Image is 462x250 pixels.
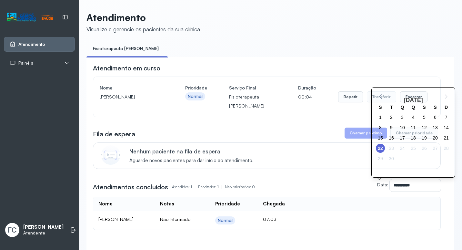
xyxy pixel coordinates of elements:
h3: Atendimentos concluídos [93,182,168,192]
span: sexta-feira, 26 de setembro de 2025 [420,144,429,153]
span: sábado, 13 de setembro de 2025 [431,123,440,132]
span: domingo, 14 de setembro de 2025 [442,123,451,132]
div: T [386,104,397,112]
span: segunda-feira, 8 de setembro de 2025 [376,123,385,132]
p: [PERSON_NAME] [23,224,64,230]
span: segunda-feira, 29 de setembro de 2025 [376,154,385,163]
span: sábado, 20 de setembro de 2025 [431,133,440,142]
span: | [195,184,196,189]
h3: Fila de espera [93,130,135,139]
div: Normal [218,218,233,223]
span: quarta-feira, 17 de setembro de 2025 [398,133,407,142]
span: sexta-feira, 5 de setembro de 2025 [420,113,429,122]
p: Fisioterapeuta [PERSON_NAME] [229,92,276,110]
h4: Duração [298,83,316,92]
span: segunda-feira, 22 de setembro de 2025 [376,144,385,153]
button: Repetir [338,91,363,102]
div: S [375,104,386,112]
button: Chamar próximo [345,128,387,139]
span: domingo, 28 de setembro de 2025 [442,144,451,153]
span: quarta-feira, 24 de setembro de 2025 [398,144,407,153]
span: sábado, 27 de setembro de 2025 [431,144,440,153]
span: Painéis [18,60,33,66]
div: Q [408,104,419,112]
h4: Nome [100,83,163,92]
span: terça-feira, 16 de setembro de 2025 [387,133,396,142]
div: S [419,104,430,112]
span: sábado, 6 de setembro de 2025 [431,113,440,122]
span: terça-feira, 30 de setembro de 2025 [387,154,396,163]
div: S [430,104,441,112]
a: Atendimento [9,41,69,47]
img: Logotipo do estabelecimento [7,12,53,23]
span: quinta-feira, 11 de setembro de 2025 [409,123,418,132]
span: | [221,184,222,189]
p: 00:04 [298,92,316,101]
div: D [441,104,452,112]
span: quinta-feira, 4 de setembro de 2025 [409,113,418,122]
p: Atendidos: 1 [172,182,198,192]
div: Notas [160,201,174,207]
span: terça-feira, 2 de setembro de 2025 [387,113,396,122]
p: Não prioritários: 0 [225,182,255,192]
h3: Atendimento em curso [93,64,160,73]
span: [PERSON_NAME] [98,216,134,222]
span: quarta-feira, 10 de setembro de 2025 [398,123,407,132]
div: Normal [188,94,203,99]
div: Q [397,104,408,112]
p: Nenhum paciente na fila de espera [129,148,254,155]
span: terça-feira, 23 de setembro de 2025 [387,144,396,153]
span: domingo, 7 de setembro de 2025 [442,113,451,122]
div: Prioridade [215,201,240,207]
div: Chegada [263,201,285,207]
span: segunda-feira, 15 de setembro de 2025 [376,133,385,142]
span: Aguarde novos pacientes para dar início ao atendimento. [129,158,254,164]
span: Não Informado [160,216,190,222]
p: Prioritários: 1 [198,182,225,192]
span: quarta-feira, 3 de setembro de 2025 [398,113,407,122]
h4: Serviço Final [229,83,276,92]
div: Visualize e gerencie os pacientes da sua clínica [86,26,200,33]
div: [DATE] [401,95,426,105]
p: [PERSON_NAME] [100,92,163,101]
span: segunda-feira, 1 de setembro de 2025 [376,113,385,122]
span: terça-feira, 9 de setembro de 2025 [387,123,396,132]
h4: Prioridade [185,83,207,92]
a: Fisioterapeuta [PERSON_NAME] [86,43,165,54]
span: Atendimento [18,42,45,47]
p: Atendimento [86,12,200,23]
span: 07:03 [263,216,276,222]
button: Transferir [367,91,396,102]
img: Imagem de CalloutCard [101,145,120,165]
p: Atendente [23,230,64,236]
div: Nome [98,201,113,207]
span: sexta-feira, 19 de setembro de 2025 [420,133,429,142]
span: sexta-feira, 12 de setembro de 2025 [420,123,429,132]
span: quinta-feira, 18 de setembro de 2025 [409,133,418,142]
span: quinta-feira, 25 de setembro de 2025 [409,144,418,153]
span: domingo, 21 de setembro de 2025 [442,133,451,142]
label: Data: [377,182,388,187]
